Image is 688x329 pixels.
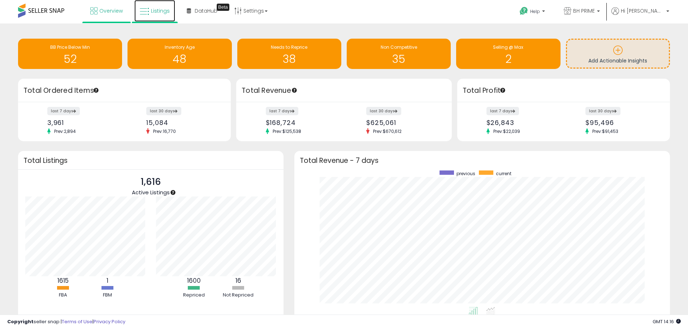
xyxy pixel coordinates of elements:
div: 3,961 [47,119,119,126]
a: Needs to Reprice 38 [237,39,341,69]
h3: Total Revenue - 7 days [300,158,665,163]
label: last 7 days [47,107,80,115]
span: Non Competitive [381,44,417,50]
a: Terms of Use [62,318,92,325]
span: Hi [PERSON_NAME] [621,7,664,14]
span: Needs to Reprice [271,44,307,50]
h3: Total Revenue [242,86,446,96]
label: last 30 days [585,107,620,115]
div: Not Repriced [217,292,260,299]
a: Inventory Age 48 [127,39,232,69]
label: last 7 days [486,107,519,115]
span: previous [456,170,475,177]
strong: Copyright [7,318,34,325]
span: Inventory Age [165,44,195,50]
h3: Total Ordered Items [23,86,225,96]
p: 1,616 [132,175,170,189]
a: Selling @ Max 2 [456,39,560,69]
i: Get Help [519,7,528,16]
h1: 48 [131,53,228,65]
span: DataHub [195,7,217,14]
span: Prev: 16,770 [150,128,179,134]
h1: 38 [241,53,338,65]
span: Overview [99,7,123,14]
div: Tooltip anchor [499,87,506,94]
h3: Total Listings [23,158,278,163]
a: Help [514,1,552,23]
h3: Total Profit [463,86,665,96]
div: seller snap | | [7,319,125,325]
span: Active Listings [132,189,170,196]
div: 15,084 [146,119,218,126]
div: $625,061 [366,119,439,126]
span: Selling @ Max [493,44,523,50]
span: Prev: $125,538 [269,128,305,134]
a: Add Actionable Insights [567,40,669,68]
h1: 52 [22,53,118,65]
h1: 2 [460,53,557,65]
span: Prev: $22,039 [490,128,524,134]
span: Prev: 2,894 [51,128,79,134]
span: BH PRIME [573,7,595,14]
span: Add Actionable Insights [588,57,647,64]
b: 1600 [187,276,201,285]
span: 2025-09-9 14:16 GMT [653,318,681,325]
div: Tooltip anchor [291,87,298,94]
span: Prev: $670,612 [369,128,405,134]
span: Listings [151,7,170,14]
h1: 35 [350,53,447,65]
label: last 7 days [266,107,298,115]
b: 1615 [57,276,69,285]
b: 16 [235,276,241,285]
div: Tooltip anchor [93,87,99,94]
div: $26,843 [486,119,558,126]
span: Help [530,8,540,14]
span: Prev: $91,453 [589,128,622,134]
span: BB Price Below Min [50,44,90,50]
a: Non Competitive 35 [347,39,451,69]
a: Hi [PERSON_NAME] [611,7,669,23]
a: BB Price Below Min 52 [18,39,122,69]
div: $168,724 [266,119,339,126]
div: Tooltip anchor [170,189,176,196]
div: FBA [42,292,85,299]
div: Repriced [172,292,216,299]
label: last 30 days [146,107,181,115]
div: Tooltip anchor [217,4,229,11]
b: 1 [107,276,108,285]
div: FBM [86,292,129,299]
div: $95,496 [585,119,657,126]
a: Privacy Policy [94,318,125,325]
label: last 30 days [366,107,401,115]
span: current [496,170,511,177]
